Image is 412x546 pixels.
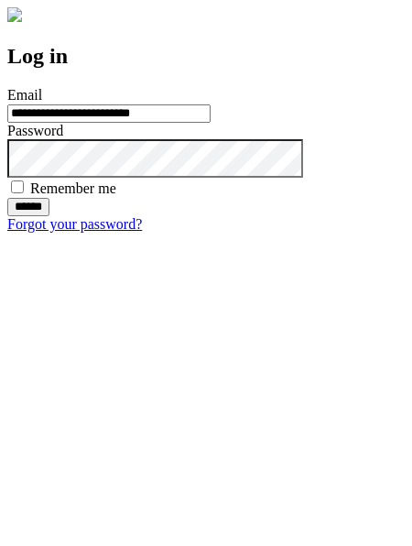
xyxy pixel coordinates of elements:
a: Forgot your password? [7,216,142,232]
label: Password [7,123,63,138]
label: Remember me [30,180,116,196]
label: Email [7,87,42,103]
img: logo-4e3dc11c47720685a147b03b5a06dd966a58ff35d612b21f08c02c0306f2b779.png [7,7,22,22]
h2: Log in [7,44,405,69]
